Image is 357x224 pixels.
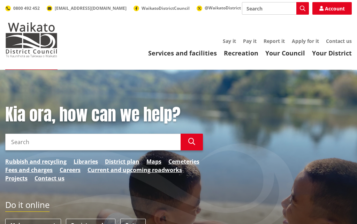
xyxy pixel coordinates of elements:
img: Waikato District Council - Te Kaunihera aa Takiwaa o Waikato [5,22,58,57]
h2: Do it online [5,200,50,212]
input: Search input [5,134,181,150]
a: Services and facilities [148,49,217,57]
a: Current and upcoming roadworks [88,166,182,174]
a: Careers [60,166,81,174]
a: Fees and charges [5,166,53,174]
input: Search input [242,2,309,15]
a: Your District [312,49,352,57]
span: WaikatoDistrictCouncil [142,5,190,11]
a: Rubbish and recycling [5,157,67,166]
span: @WaikatoDistrict [205,5,241,11]
a: Maps [146,157,161,166]
a: Account [312,2,352,15]
a: Apply for it [292,38,319,44]
a: Cemeteries [168,157,199,166]
a: Recreation [224,49,258,57]
a: Contact us [326,38,352,44]
a: WaikatoDistrictCouncil [134,5,190,11]
a: @WaikatoDistrict [197,5,241,11]
a: [EMAIL_ADDRESS][DOMAIN_NAME] [47,5,127,11]
a: District plan [105,157,139,166]
span: 0800 492 452 [13,5,40,11]
a: Report it [264,38,285,44]
h1: Kia ora, how can we help? [5,105,203,125]
span: [EMAIL_ADDRESS][DOMAIN_NAME] [55,5,127,11]
a: Libraries [74,157,98,166]
a: Projects [5,174,28,182]
a: Pay it [243,38,257,44]
a: Your Council [265,49,305,57]
a: 0800 492 452 [5,5,40,11]
a: Say it [223,38,236,44]
a: Contact us [35,174,64,182]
